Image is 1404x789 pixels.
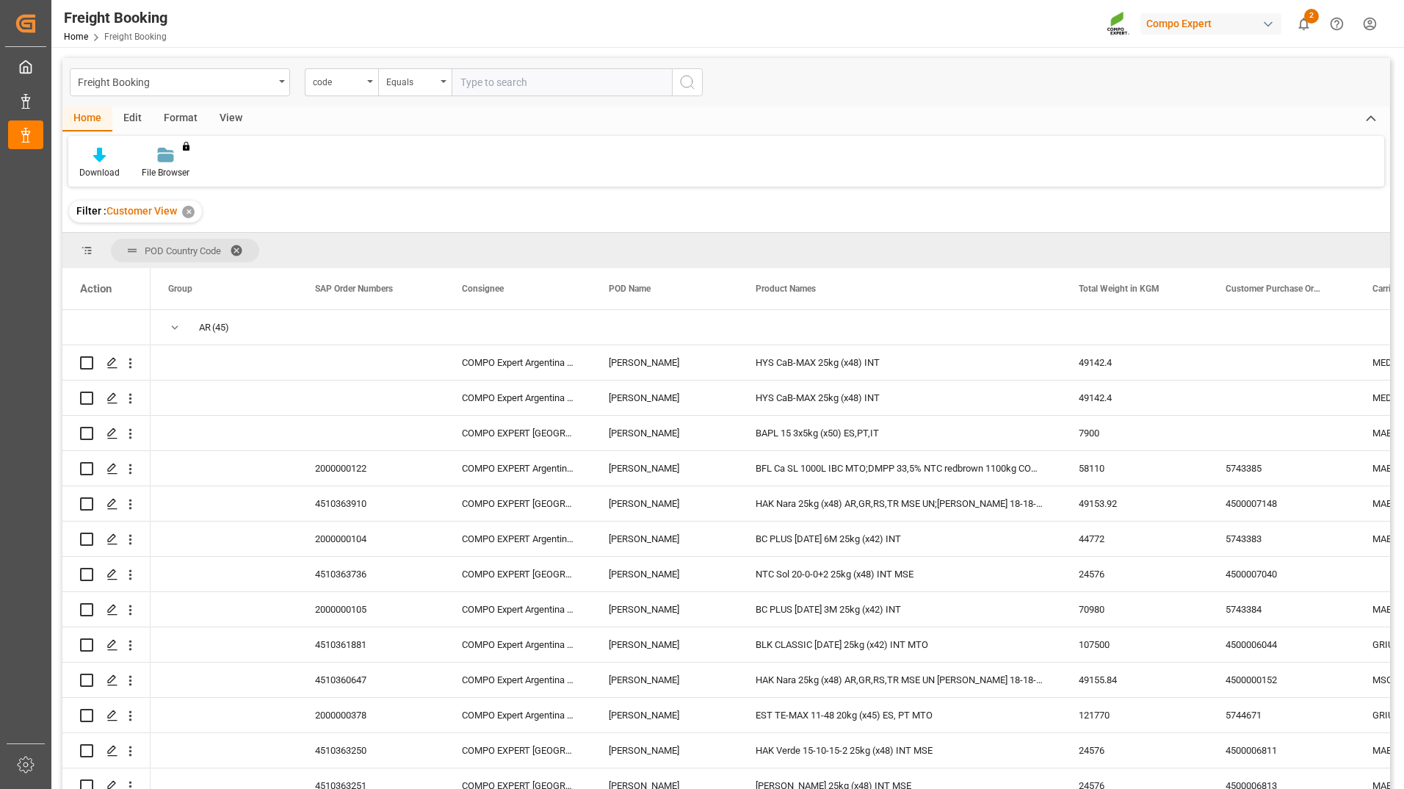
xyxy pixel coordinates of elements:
[62,107,112,131] div: Home
[1208,698,1355,732] div: 5744671
[444,698,591,732] div: COMPO Expert Argentina SRL, Producto Elabora
[1061,345,1208,380] div: 49142.4
[1208,733,1355,768] div: 4500006811
[444,451,591,486] div: COMPO EXPERT Argentina SRL, Producto Elabora
[1208,486,1355,521] div: 4500007148
[1208,451,1355,486] div: 5743385
[62,592,151,627] div: Press SPACE to select this row.
[305,68,378,96] button: open menu
[297,627,444,662] div: 4510361881
[1208,627,1355,662] div: 4500006044
[1061,451,1208,486] div: 58110
[444,345,591,380] div: COMPO Expert Argentina SRL, Producto Elabora
[1061,698,1208,732] div: 121770
[70,68,290,96] button: open menu
[168,284,192,294] span: Group
[297,451,444,486] div: 2000000122
[212,311,229,345] span: (45)
[62,698,151,733] div: Press SPACE to select this row.
[1140,13,1281,35] div: Compo Expert
[672,68,703,96] button: search button
[1061,627,1208,662] div: 107500
[1061,592,1208,627] div: 70980
[76,205,106,217] span: Filter :
[297,486,444,521] div: 4510363910
[297,522,444,556] div: 2000000104
[1226,284,1324,294] span: Customer Purchase Order Numbers
[591,627,738,662] div: [PERSON_NAME]
[297,592,444,627] div: 2000000105
[444,733,591,768] div: COMPO EXPERT [GEOGRAPHIC_DATA] SRL
[591,416,738,450] div: [PERSON_NAME]
[62,627,151,663] div: Press SPACE to select this row.
[62,663,151,698] div: Press SPACE to select this row.
[591,592,738,627] div: [PERSON_NAME]
[1208,592,1355,627] div: 5743384
[738,486,1061,521] div: HAK Nara 25kg (x48) AR,GR,RS,TR MSE UN;[PERSON_NAME] 18-18-18 25kg (x48) INT MSE [PERSON_NAME] 18...
[444,416,591,450] div: COMPO EXPERT [GEOGRAPHIC_DATA] SRL, Centro 3956
[297,557,444,591] div: 4510363736
[62,345,151,381] div: Press SPACE to select this row.
[1107,11,1130,37] img: Screenshot%202023-09-29%20at%2010.02.21.png_1712312052.png
[444,486,591,521] div: COMPO EXPERT [GEOGRAPHIC_DATA] SRL
[199,311,211,345] div: AR
[78,72,274,90] div: Freight Booking
[1208,522,1355,556] div: 5743383
[738,416,1061,450] div: BAPL 15 3x5kg (x50) ES,PT,IT
[756,284,816,294] span: Product Names
[182,206,195,218] div: ✕
[1061,416,1208,450] div: 7900
[62,733,151,768] div: Press SPACE to select this row.
[591,698,738,732] div: [PERSON_NAME]
[452,68,672,96] input: Type to search
[1061,663,1208,697] div: 49155.84
[79,166,120,179] div: Download
[386,72,436,89] div: Equals
[444,381,591,415] div: COMPO Expert Argentina SRL, Producto Elabora
[62,416,151,451] div: Press SPACE to select this row.
[591,733,738,768] div: [PERSON_NAME]
[1079,284,1159,294] span: Total Weight in KGM
[297,698,444,732] div: 2000000378
[64,32,88,42] a: Home
[378,68,452,96] button: open menu
[106,205,177,217] span: Customer View
[112,107,153,131] div: Edit
[444,522,591,556] div: COMPO EXPERT Argentina SRL, CE_ARGENTINA
[1140,10,1287,37] button: Compo Expert
[315,284,393,294] span: SAP Order Numbers
[591,381,738,415] div: [PERSON_NAME]
[738,663,1061,697] div: HAK Nara 25kg (x48) AR,GR,RS,TR MSE UN [PERSON_NAME] 18-18-18 25kg (x48) INT MSE
[145,245,221,256] span: POD Country Code
[1061,733,1208,768] div: 24576
[738,557,1061,591] div: NTC Sol 20-0-0+2 25kg (x48) INT MSE
[64,7,167,29] div: Freight Booking
[738,381,1061,415] div: HYS CaB-MAX 25kg (x48) INT
[62,522,151,557] div: Press SPACE to select this row.
[738,522,1061,556] div: BC PLUS [DATE] 6M 25kg (x42) INT
[738,733,1061,768] div: HAK Verde 15-10-15-2 25kg (x48) INT MSE
[591,557,738,591] div: [PERSON_NAME]
[153,107,209,131] div: Format
[313,72,363,89] div: code
[738,345,1061,380] div: HYS CaB-MAX 25kg (x48) INT
[1208,557,1355,591] div: 4500007040
[1320,7,1353,40] button: Help Center
[609,284,651,294] span: POD Name
[297,733,444,768] div: 4510363250
[444,663,591,697] div: COMPO Expert Argentina SRL
[209,107,253,131] div: View
[62,381,151,416] div: Press SPACE to select this row.
[62,557,151,592] div: Press SPACE to select this row.
[444,627,591,662] div: COMPO Expert Argentina SRL
[1287,7,1320,40] button: show 2 new notifications
[1208,663,1355,697] div: 4500000152
[1061,522,1208,556] div: 44772
[738,627,1061,662] div: BLK CLASSIC [DATE] 25kg (x42) INT MTO
[738,451,1061,486] div: BFL Ca SL 1000L IBC MTO;DMPP 33,5% NTC redbrown 1100kg CON;DMPP 34,8% NTC Sol 1100kg CON
[80,282,112,295] div: Action
[62,486,151,522] div: Press SPACE to select this row.
[1061,381,1208,415] div: 49142.4
[1061,486,1208,521] div: 49153.92
[591,522,738,556] div: [PERSON_NAME]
